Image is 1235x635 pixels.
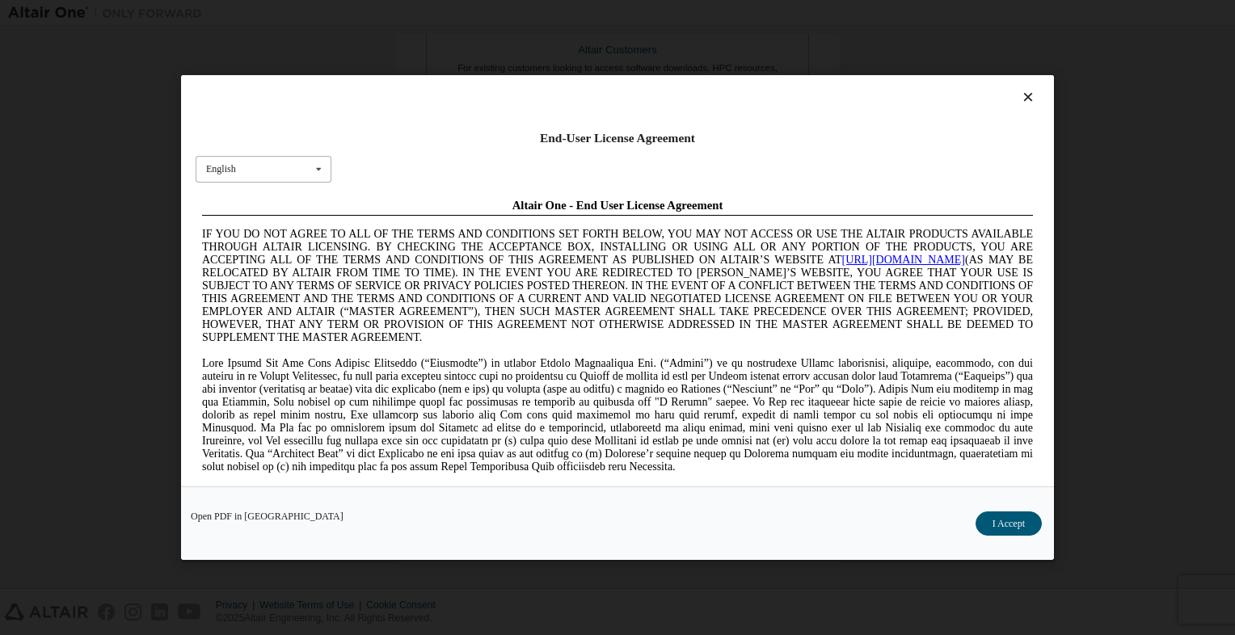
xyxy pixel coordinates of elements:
[976,511,1042,536] button: I Accept
[6,36,837,151] span: IF YOU DO NOT AGREE TO ALL OF THE TERMS AND CONDITIONS SET FORTH BELOW, YOU MAY NOT ACCESS OR USE...
[647,61,769,74] a: [URL][DOMAIN_NAME]
[6,165,837,280] span: Lore Ipsumd Sit Ame Cons Adipisc Elitseddo (“Eiusmodte”) in utlabor Etdolo Magnaaliqua Eni. (“Adm...
[196,130,1039,146] div: End-User License Agreement
[317,6,528,19] span: Altair One - End User License Agreement
[206,164,236,174] div: English
[191,511,344,521] a: Open PDF in [GEOGRAPHIC_DATA]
